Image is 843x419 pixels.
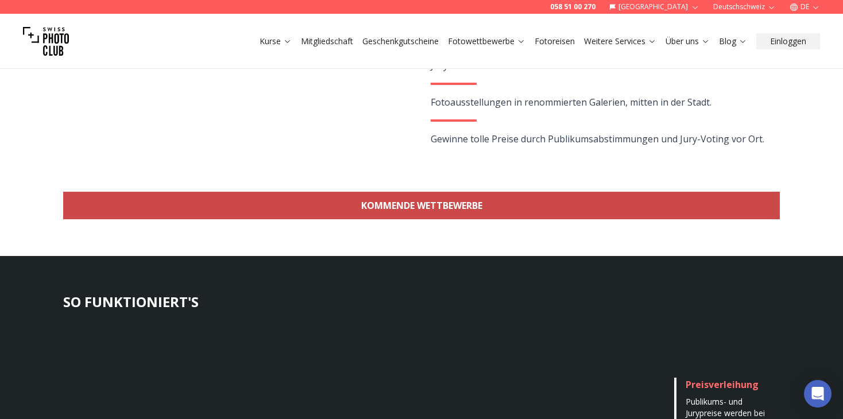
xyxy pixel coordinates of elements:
[535,36,575,47] a: Fotoreisen
[23,18,69,64] img: Swiss photo club
[804,380,832,408] div: Open Intercom Messenger
[530,33,579,49] button: Fotoreisen
[255,33,296,49] button: Kurse
[756,33,820,49] button: Einloggen
[448,36,525,47] a: Fotowettbewerbe
[550,2,595,11] a: 058 51 00 270
[260,36,292,47] a: Kurse
[719,36,747,47] a: Blog
[714,33,752,49] button: Blog
[579,33,661,49] button: Weitere Services
[431,133,764,145] span: Gewinne tolle Preise durch Publikumsabstimmungen und Jury-Voting vor Ort.
[358,33,443,49] button: Geschenkgutscheine
[301,36,353,47] a: Mitgliedschaft
[661,33,714,49] button: Über uns
[666,36,710,47] a: Über uns
[296,33,358,49] button: Mitgliedschaft
[63,192,780,219] a: KOMMENDE WETTBEWERBE
[63,293,780,311] h3: SO FUNKTIONIERT'S
[686,378,759,391] span: Preisverleihung
[584,36,656,47] a: Weitere Services
[431,96,711,108] span: Fotoausstellungen in renommierten Galerien, mitten in der Stadt.
[362,36,439,47] a: Geschenkgutscheine
[443,33,530,49] button: Fotowettbewerbe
